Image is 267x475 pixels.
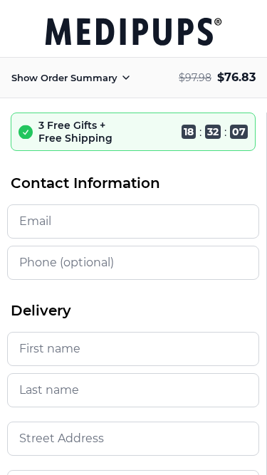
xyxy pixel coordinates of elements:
[179,71,211,84] span: $ 97.98
[217,71,256,84] span: $ 76.83
[230,125,248,139] span: 07
[11,174,160,193] span: Contact Information
[11,71,117,85] p: Show Order Summary
[205,125,221,139] span: 32
[38,119,177,145] p: 3 Free Gifts + Free Shipping
[224,125,226,139] span: :
[182,125,196,139] span: 18
[199,125,201,139] span: :
[11,301,71,320] span: Delivery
